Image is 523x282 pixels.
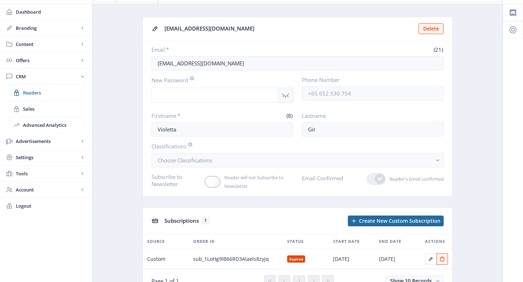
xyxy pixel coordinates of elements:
a: Edit page [425,255,436,262]
input: Enter reader’s email [151,56,444,70]
a: Advanced Analytics [7,117,85,133]
span: [DATE] [379,255,395,263]
span: Reader's Email confirmed [386,175,444,183]
span: Choose Classifications [158,157,212,164]
span: Custom [147,255,165,263]
label: Subscribe to Newsletter [151,173,199,188]
span: Tools [16,170,79,177]
span: (21) [433,46,444,53]
input: Enter reader’s lastname [302,122,444,137]
label: Phone Number [302,76,438,83]
label: Email Confirmed [302,173,343,183]
span: [DATE] [333,255,349,263]
span: 1 [202,217,209,224]
a: Sales [7,101,85,117]
label: Email [151,46,295,53]
span: Sales [23,105,85,112]
span: Settings [16,154,79,161]
span: Order ID [193,237,215,246]
span: Advertisements [16,138,79,145]
span: End Date [379,237,401,246]
button: Delete [419,23,444,34]
a: Readers [7,85,85,101]
label: New Password [151,76,288,84]
label: Classifications [151,142,438,150]
span: Branding [16,24,79,32]
input: Enter reader’s firstname [151,122,293,137]
span: Create New Custom Subscription [359,218,440,224]
a: New page [344,216,444,226]
nb-badge: Expired [287,255,305,263]
input: +65 652 530 754 [302,86,444,101]
button: Create New Custom Subscription [348,216,444,226]
span: Logout [16,202,86,209]
span: Content [16,41,79,48]
span: CRM [16,73,79,80]
span: Start Date [333,237,360,246]
span: Advanced Analytics [23,121,85,129]
span: Offers [16,57,79,64]
span: Dashboard [16,8,86,15]
span: sub_1LoHg9IB66RD3Alaels8zyjq [193,255,269,263]
span: Actions [425,237,445,246]
span: Status [287,237,304,246]
button: Choose Classifications [151,153,444,167]
span: Reader will not Subscribe to Newsletter [220,173,293,190]
div: [EMAIL_ADDRESS][DOMAIN_NAME] [164,23,414,34]
label: Lastname [302,112,438,119]
a: Edit page [436,255,448,262]
span: Readers [23,89,85,96]
span: Source [147,237,165,246]
span: (8) [285,112,293,119]
span: Account [16,186,79,193]
nb-icon: Show password [278,88,293,103]
label: Firstname [151,112,220,119]
span: Subscriptions [164,217,199,224]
